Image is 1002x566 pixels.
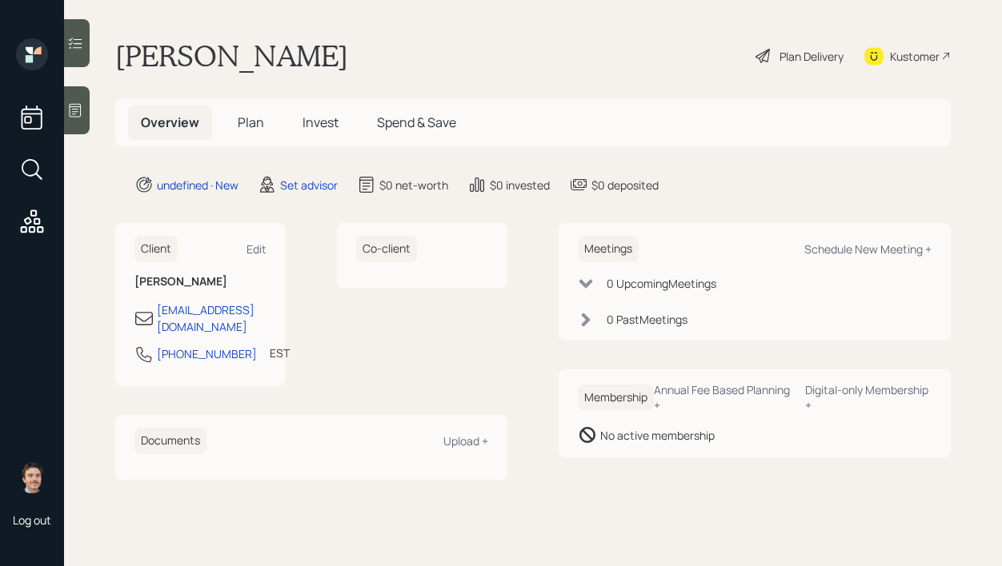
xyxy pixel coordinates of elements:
div: 0 Past Meeting s [607,311,687,328]
div: No active membership [600,427,715,444]
h6: Membership [578,385,654,411]
span: Overview [141,114,199,131]
h6: Client [134,236,178,262]
h6: Documents [134,428,206,454]
h1: [PERSON_NAME] [115,38,348,74]
div: Digital-only Membership + [805,382,932,413]
div: EST [270,345,290,361]
span: Invest [303,114,339,131]
div: $0 deposited [591,177,659,193]
div: Log out [13,512,51,528]
h6: Meetings [578,236,639,262]
div: Schedule New Meeting + [804,241,932,257]
div: [EMAIL_ADDRESS][DOMAIN_NAME] [157,301,267,335]
h6: [PERSON_NAME] [134,275,267,289]
div: Set advisor [280,177,338,193]
div: $0 invested [490,177,550,193]
span: Plan [238,114,264,131]
h6: Co-client [356,236,417,262]
div: Annual Fee Based Planning + [654,382,792,413]
img: robby-grisanti-headshot.png [16,461,48,493]
div: $0 net-worth [379,177,448,193]
div: Kustomer [890,48,940,65]
div: [PHONE_NUMBER] [157,345,257,362]
div: Plan Delivery [780,48,844,65]
div: undefined · New [157,177,238,193]
div: 0 Upcoming Meeting s [607,275,716,292]
span: Spend & Save [377,114,456,131]
div: Upload + [443,433,488,448]
div: Edit [246,241,267,257]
